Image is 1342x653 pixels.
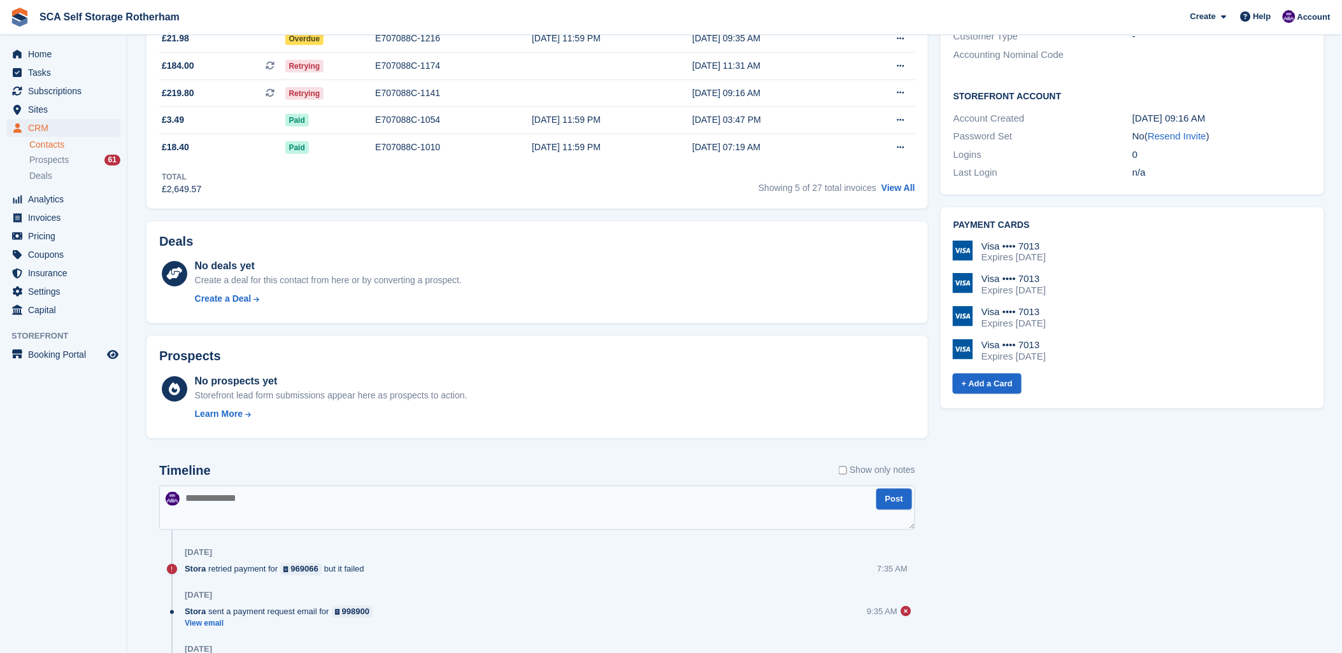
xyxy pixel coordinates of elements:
[532,32,692,45] div: [DATE] 11:59 PM
[6,119,120,137] a: menu
[953,241,973,261] img: Visa Logo
[332,606,373,618] a: 998900
[1132,129,1311,144] div: No
[953,339,973,360] img: Visa Logo
[28,209,104,227] span: Invoices
[953,165,1132,180] div: Last Login
[159,349,221,363] h2: Prospects
[28,190,104,208] span: Analytics
[6,283,120,300] a: menu
[28,227,104,245] span: Pricing
[185,606,206,618] span: Stora
[10,8,29,27] img: stora-icon-8386f47178a22dfd0bd8f6a31ec36ba5ce8667c1dd55bd0f319d3a0aa187defe.svg
[195,292,462,305] a: Create a Deal
[6,209,120,227] a: menu
[867,606,897,618] div: 9:35 AM
[29,170,52,182] span: Deals
[953,129,1132,144] div: Password Set
[185,591,212,601] div: [DATE]
[532,141,692,154] div: [DATE] 11:59 PM
[29,139,120,151] a: Contacts
[982,251,1046,263] div: Expires [DATE]
[291,563,318,575] div: 969066
[29,153,120,167] a: Prospects 61
[882,183,915,193] a: View All
[6,101,120,118] a: menu
[285,32,324,45] span: Overdue
[953,48,1132,62] div: Accounting Nominal Code
[28,346,104,363] span: Booking Portal
[375,87,532,100] div: E707088C-1141
[195,374,468,389] div: No prospects yet
[162,183,201,196] div: £2,649.57
[285,114,309,127] span: Paid
[532,113,692,127] div: [DATE] 11:59 PM
[982,241,1046,252] div: Visa •••• 7013
[162,171,201,183] div: Total
[280,563,322,575] a: 969066
[953,89,1311,102] h2: Storefront Account
[953,220,1311,230] h2: Payment cards
[28,119,104,137] span: CRM
[1132,165,1311,180] div: n/a
[104,155,120,165] div: 61
[375,59,532,73] div: E707088C-1174
[166,492,180,506] img: Kelly Neesham
[28,64,104,81] span: Tasks
[162,32,189,45] span: £21.98
[692,59,853,73] div: [DATE] 11:31 AM
[34,6,185,27] a: SCA Self Storage Rotherham
[195,292,252,305] div: Create a Deal
[692,32,853,45] div: [DATE] 09:35 AM
[1148,130,1206,141] a: Resend Invite
[28,283,104,300] span: Settings
[195,407,243,421] div: Learn More
[953,111,1132,126] div: Account Created
[982,284,1046,296] div: Expires [DATE]
[28,246,104,263] span: Coupons
[28,82,104,100] span: Subscriptions
[6,227,120,245] a: menu
[29,169,120,183] a: Deals
[195,274,462,287] div: Create a deal for this contact from here or by converting a prospect.
[692,113,853,127] div: [DATE] 03:47 PM
[1132,29,1311,44] div: -
[6,64,120,81] a: menu
[982,273,1046,284] div: Visa •••• 7013
[982,318,1046,329] div: Expires [DATE]
[29,154,69,166] span: Prospects
[162,113,184,127] span: £3.49
[159,464,211,479] h2: Timeline
[953,273,973,293] img: Visa Logo
[982,351,1046,362] div: Expires [DATE]
[1132,111,1311,126] div: [DATE] 09:16 AM
[839,464,915,477] label: Show only notes
[6,264,120,282] a: menu
[953,148,1132,162] div: Logins
[105,347,120,362] a: Preview store
[162,141,189,154] span: £18.40
[1253,10,1271,23] span: Help
[692,87,853,100] div: [DATE] 09:16 AM
[375,141,532,154] div: E707088C-1010
[1283,10,1296,23] img: Kelly Neesham
[195,258,462,274] div: No deals yet
[185,563,206,575] span: Stora
[6,82,120,100] a: menu
[876,489,912,510] button: Post
[839,464,847,477] input: Show only notes
[982,306,1046,318] div: Visa •••• 7013
[877,563,908,575] div: 7:35 AM
[1297,11,1331,24] span: Account
[285,60,324,73] span: Retrying
[1190,10,1216,23] span: Create
[285,141,309,154] span: Paid
[759,183,876,193] span: Showing 5 of 27 total invoices
[6,346,120,363] a: menu
[953,374,1022,395] a: + Add a Card
[185,548,212,558] div: [DATE]
[953,29,1132,44] div: Customer Type
[953,306,973,326] img: Visa Logo
[375,32,532,45] div: E707088C-1216
[28,301,104,319] span: Capital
